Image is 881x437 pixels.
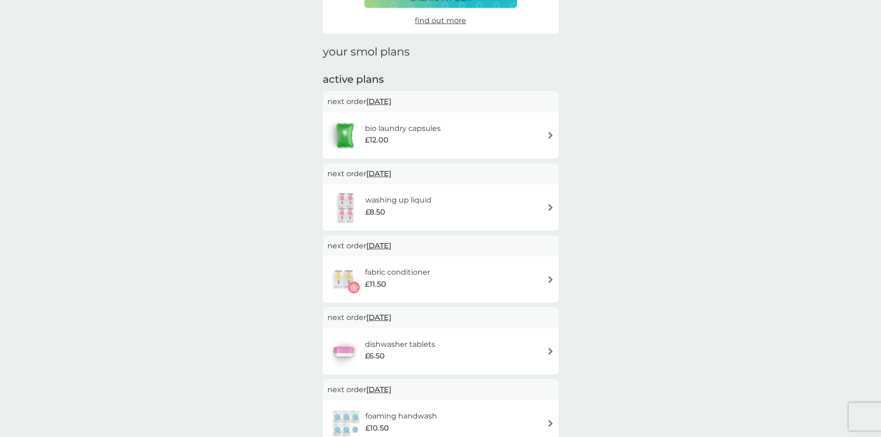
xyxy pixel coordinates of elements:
p: next order [327,312,554,324]
img: arrow right [547,204,554,211]
img: fabric conditioner [327,263,360,295]
span: [DATE] [366,92,391,111]
p: next order [327,384,554,396]
span: £10.50 [365,422,389,434]
h6: foaming handwash [365,410,437,422]
img: arrow right [547,276,554,283]
p: next order [327,168,554,180]
a: find out more [415,15,466,27]
span: [DATE] [366,381,391,399]
img: arrow right [547,420,554,427]
span: [DATE] [366,308,391,326]
h6: dishwasher tablets [365,339,435,351]
span: find out more [415,16,466,25]
span: £8.50 [365,206,385,218]
img: dishwasher tablets [327,335,360,368]
h2: active plans [323,73,559,87]
span: £11.50 [365,278,386,290]
span: £6.50 [365,350,385,362]
img: arrow right [547,132,554,139]
p: next order [327,96,554,108]
img: washing up liquid [327,191,365,224]
span: [DATE] [366,237,391,255]
h6: fabric conditioner [365,266,430,278]
h1: your smol plans [323,45,559,59]
h6: washing up liquid [365,194,431,206]
img: bio laundry capsules [327,119,363,152]
img: arrow right [547,348,554,355]
h6: bio laundry capsules [365,123,441,135]
span: [DATE] [366,165,391,183]
p: next order [327,240,554,252]
span: £12.00 [365,134,388,146]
